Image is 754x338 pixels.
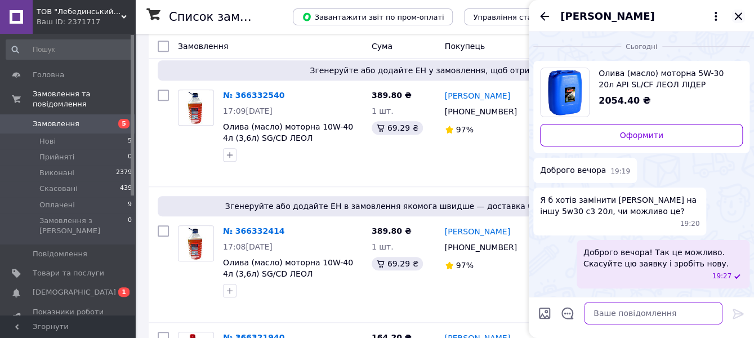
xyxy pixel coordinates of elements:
span: 97% [456,125,474,134]
span: Нові [39,136,56,146]
span: Прийняті [39,152,74,162]
span: Замовлення з [PERSON_NAME] [39,216,128,236]
span: 2054.40 ₴ [599,95,650,106]
span: 389.80 ₴ [372,226,412,235]
span: Згенеруйте або додайте ЕН у замовлення, щоб отримати оплату [162,65,729,76]
a: Олива (масло) моторна 10W-40 4л (3,6л) SG/CD ЛЕОЛ [223,122,353,143]
input: Пошук [6,39,133,60]
a: Оформити [540,124,743,146]
span: 2379 [116,168,132,178]
div: Ваш ID: 2371717 [37,17,135,27]
button: Завантажити звіт по пром-оплаті [293,8,453,25]
img: Фото товару [183,226,209,261]
a: № 366332540 [223,91,284,100]
span: [PERSON_NAME] [560,9,654,24]
span: 5 [118,119,130,128]
span: Cума [372,42,392,51]
span: Завантажити звіт по пром-оплаті [302,12,444,22]
div: 69.29 ₴ [372,121,423,135]
span: 17:08[DATE] [223,242,273,251]
a: [PERSON_NAME] [445,90,510,101]
span: 1 шт. [372,106,394,115]
span: 1 шт. [372,242,394,251]
span: [PHONE_NUMBER] [445,243,517,252]
a: Фото товару [178,90,214,126]
span: 439 [120,184,132,194]
a: [PERSON_NAME] [445,226,510,237]
span: Покупець [445,42,485,51]
span: Замовлення [33,119,79,129]
span: Згенеруйте або додайте ЕН в замовлення якомога швидше — доставка буде безкоштовною для покупця [162,201,729,212]
span: Я б хотів замінити [PERSON_NAME] на іншу 5w30 c3 20л, чи можливо це? [540,194,699,217]
button: Назад [538,10,551,23]
span: 19:27 12.10.2025 [712,272,731,281]
span: 0 [128,216,132,236]
span: 5 [128,136,132,146]
button: Закрити [731,10,745,23]
span: ТОВ "Лебединський нафтомаслозавод" [37,7,121,17]
span: Виконані [39,168,74,178]
span: Головна [33,70,64,80]
span: Замовлення та повідомлення [33,89,135,109]
span: [PHONE_NUMBER] [445,107,517,116]
img: 6813751059_w640_h640_maslo-motornoe-5w-30.jpg [541,68,589,117]
span: Доброго вечора! Так це можливо. Скасуйте цю заявку і зробіть нову. [583,247,743,269]
a: Олива (масло) моторна 10W-40 4л (3,6л) SG/CD ЛЕОЛ [223,258,353,278]
span: 389.80 ₴ [372,91,412,100]
span: Замовлення [178,42,228,51]
button: [PERSON_NAME] [560,9,722,24]
span: Доброго вечора [540,164,606,176]
span: Оплачені [39,200,75,210]
span: 97% [456,261,474,270]
span: 19:20 12.10.2025 [680,219,700,229]
div: 12.10.2025 [533,41,749,52]
h1: Список замовлень [169,10,283,24]
span: 1 [118,287,130,297]
span: Скасовані [39,184,78,194]
span: Товари та послуги [33,268,104,278]
span: 9 [128,200,132,210]
span: Повідомлення [33,249,87,259]
span: 0 [128,152,132,162]
a: Переглянути товар [540,68,743,117]
span: 19:19 12.10.2025 [610,167,630,176]
span: Показники роботи компанії [33,307,104,327]
button: Відкрити шаблони відповідей [560,306,575,321]
img: Фото товару [183,90,209,125]
span: Управління статусами [473,13,559,21]
a: № 366332414 [223,226,284,235]
span: Сьогодні [621,42,662,52]
span: 17:09[DATE] [223,106,273,115]
button: Управління статусами [464,8,568,25]
a: Фото товару [178,225,214,261]
div: 69.29 ₴ [372,257,423,270]
span: [DEMOGRAPHIC_DATA] [33,287,116,297]
span: Олива (масло) моторна 5W-30 20л API SL/CF ЛЕОЛ ЛІДЕР [599,68,734,90]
